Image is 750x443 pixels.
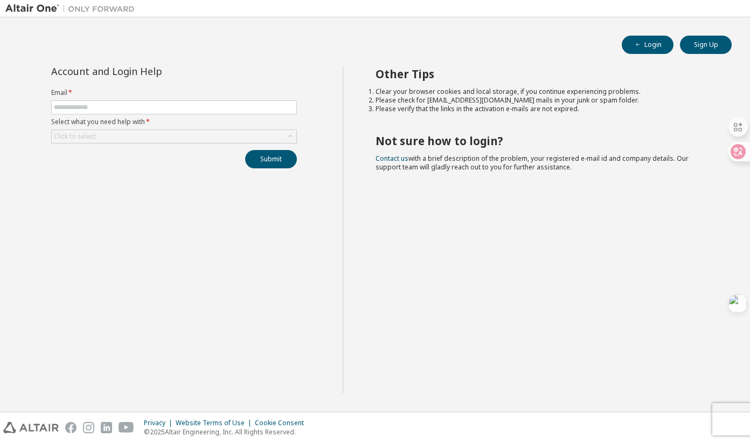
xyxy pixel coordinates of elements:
h2: Other Tips [376,67,713,81]
li: Clear your browser cookies and local storage, if you continue experiencing problems. [376,87,713,96]
img: facebook.svg [65,422,77,433]
div: Account and Login Help [51,67,248,76]
h2: Not sure how to login? [376,134,713,148]
button: Sign Up [680,36,732,54]
a: Contact us [376,154,408,163]
button: Submit [245,150,297,168]
img: altair_logo.svg [3,422,59,433]
img: youtube.svg [119,422,134,433]
div: Click to select [52,130,296,143]
button: Login [622,36,673,54]
div: Website Terms of Use [176,419,255,427]
div: Cookie Consent [255,419,310,427]
img: linkedin.svg [101,422,112,433]
div: Privacy [144,419,176,427]
label: Select what you need help with [51,118,297,126]
li: Please verify that the links in the activation e-mails are not expired. [376,105,713,113]
li: Please check for [EMAIL_ADDRESS][DOMAIN_NAME] mails in your junk or spam folder. [376,96,713,105]
span: with a brief description of the problem, your registered e-mail id and company details. Our suppo... [376,154,689,172]
img: Altair One [5,3,140,14]
img: instagram.svg [83,422,94,433]
p: © 2025 Altair Engineering, Inc. All Rights Reserved. [144,427,310,437]
div: Click to select [54,132,96,141]
label: Email [51,88,297,97]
